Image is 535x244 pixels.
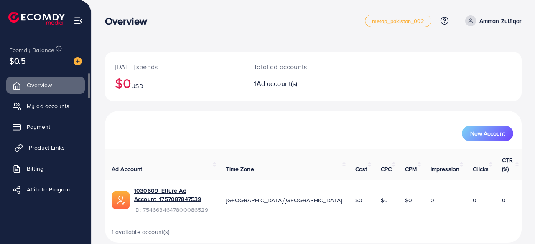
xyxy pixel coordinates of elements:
[74,16,83,25] img: menu
[365,15,431,27] a: metap_pakistan_002
[226,165,254,173] span: Time Zone
[115,75,234,91] h2: $0
[6,77,85,93] a: Overview
[462,15,522,26] a: Amman Zulfiqar
[27,81,52,89] span: Overview
[372,18,424,24] span: metap_pakistan_002
[112,191,130,209] img: ic-ads-acc.e4c84228.svg
[105,15,154,27] h3: Overview
[27,102,69,110] span: My ad accounts
[74,57,82,65] img: image
[6,139,85,156] a: Product Links
[431,196,434,204] span: 0
[29,143,65,152] span: Product Links
[405,196,412,204] span: $0
[27,185,71,194] span: Affiliate Program
[473,196,476,204] span: 0
[112,228,170,236] span: 1 available account(s)
[131,82,143,90] span: USD
[134,206,212,214] span: ID: 7546634647800086529
[6,181,85,198] a: Affiliate Program
[27,123,50,131] span: Payment
[27,164,43,173] span: Billing
[381,165,392,173] span: CPC
[115,62,234,72] p: [DATE] spends
[6,118,85,135] a: Payment
[9,55,26,67] span: $0.5
[254,80,338,88] h2: 1
[6,98,85,114] a: My ad accounts
[254,62,338,72] p: Total ad accounts
[226,196,342,204] span: [GEOGRAPHIC_DATA]/[GEOGRAPHIC_DATA]
[502,196,506,204] span: 0
[470,131,505,136] span: New Account
[9,46,54,54] span: Ecomdy Balance
[355,165,367,173] span: Cost
[112,165,143,173] span: Ad Account
[355,196,362,204] span: $0
[405,165,417,173] span: CPM
[8,12,65,25] img: logo
[257,79,298,88] span: Ad account(s)
[462,126,513,141] button: New Account
[134,186,212,204] a: 1030609_Ellure Ad Account_1757087847539
[502,156,513,173] span: CTR (%)
[479,16,522,26] p: Amman Zulfiqar
[431,165,460,173] span: Impression
[473,165,489,173] span: Clicks
[381,196,388,204] span: $0
[6,160,85,177] a: Billing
